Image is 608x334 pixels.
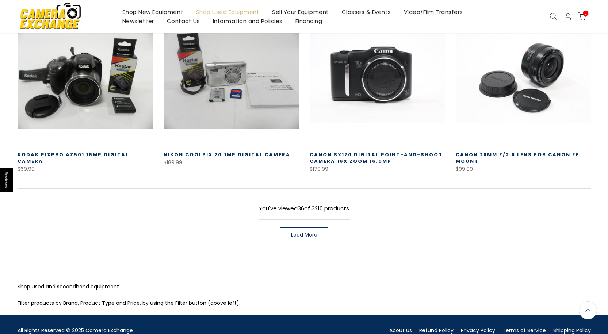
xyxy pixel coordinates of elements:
[160,16,206,26] a: Contact Us
[206,16,289,26] a: Information and Policies
[116,16,160,26] a: Newsletter
[280,227,328,242] a: Load More
[456,151,579,165] a: Canon 28mm f/2.8 Lens for Canon EF Mount
[266,7,336,16] a: Sell Your Equipment
[553,327,591,334] a: Shipping Policy
[335,7,397,16] a: Classes & Events
[419,327,454,334] a: Refund Policy
[310,165,445,174] div: $179.99
[461,327,495,334] a: Privacy Policy
[298,204,304,212] span: 36
[18,151,129,165] a: Kodak PixPro AZ501 16mp Digital Camera
[18,282,591,291] p: Shop used and secondhand equipment
[389,327,412,334] a: About Us
[579,301,597,319] a: Back to the top
[397,7,469,16] a: Video/Film Transfers
[310,151,443,165] a: Canon SX170 Digital Point-and-Shoot Camera 16x Zoom 16.0mp
[583,11,588,16] span: 0
[116,7,190,16] a: Shop New Equipment
[291,232,317,237] span: Load More
[190,7,266,16] a: Shop Used Equipment
[289,16,329,26] a: Financing
[164,151,290,158] a: Nikon Coolpix 20.1mp Digital Camera
[18,165,153,174] div: $69.99
[456,165,591,174] div: $99.99
[502,327,546,334] a: Terms of Service
[259,204,349,212] span: You've viewed of 3210 products
[578,12,586,20] a: 0
[164,158,299,167] div: $189.99
[18,299,591,308] p: Filter products by Brand, Product Type and Price, by using the Filter button (above left).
